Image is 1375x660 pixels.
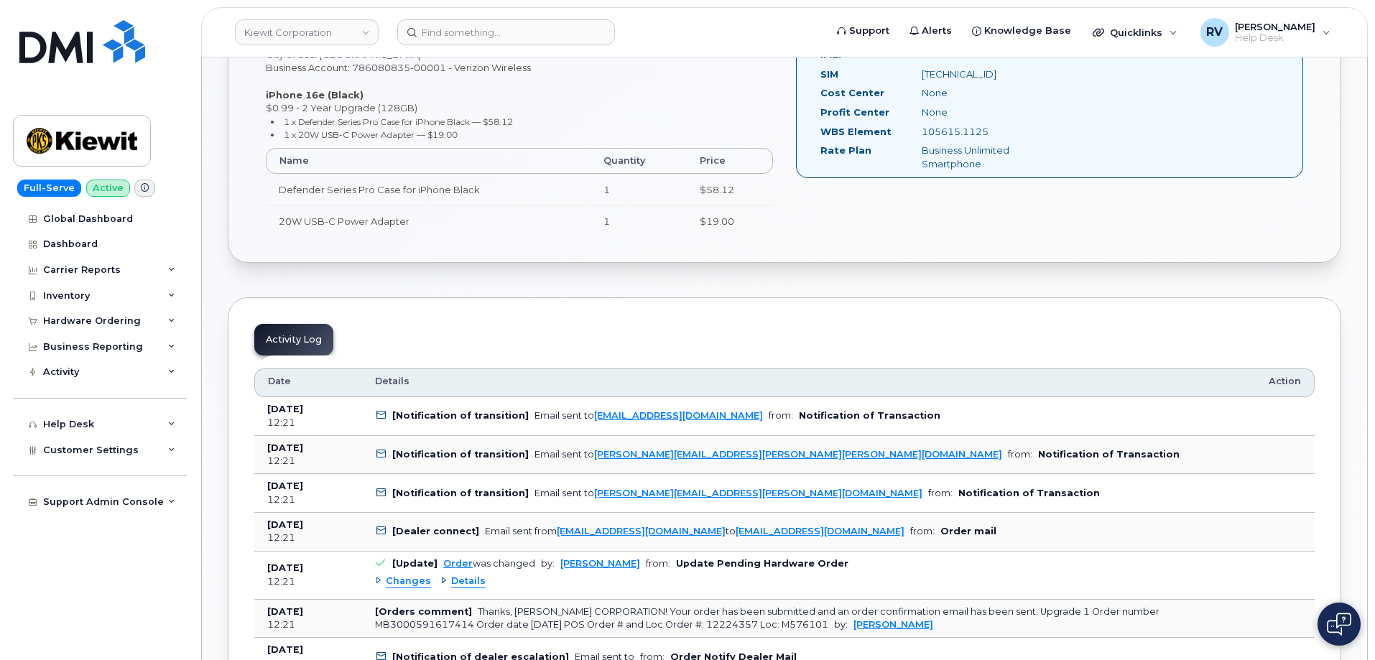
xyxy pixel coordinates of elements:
[267,404,303,414] b: [DATE]
[849,24,889,38] span: Support
[560,558,640,569] a: [PERSON_NAME]
[911,125,1053,139] div: 105615.1125
[267,531,349,544] div: 12:21
[1256,368,1315,397] th: Action
[899,17,962,45] a: Alerts
[820,125,892,139] label: WBS Element
[736,526,904,536] a: [EMAIL_ADDRESS][DOMAIN_NAME]
[267,606,303,617] b: [DATE]
[594,410,763,421] a: [EMAIL_ADDRESS][DOMAIN_NAME]
[443,558,473,569] a: Order
[392,558,437,569] b: [Update]
[392,526,479,536] b: [Dealer connect]
[392,410,529,421] b: [Notification of transition]
[676,558,848,569] b: Update Pending Hardware Order
[1235,32,1315,44] span: Help Desk
[1190,18,1341,47] div: Rodolfo Vasquez
[962,17,1081,45] a: Knowledge Base
[267,644,303,655] b: [DATE]
[769,410,793,421] span: from:
[646,558,670,569] span: from:
[557,526,726,536] a: [EMAIL_ADDRESS][DOMAIN_NAME]
[1083,18,1187,47] div: Quicklinks
[268,375,291,388] span: Date
[375,375,409,388] span: Details
[534,410,763,421] div: Email sent to
[267,480,303,491] b: [DATE]
[235,19,379,45] a: Kiewit Corporation
[827,17,899,45] a: Support
[375,606,1159,630] div: Thanks, [PERSON_NAME] CORPORATION! Your order has been submitted and an order confirmation email ...
[267,455,349,468] div: 12:21
[591,148,687,174] th: Quantity
[958,488,1100,498] b: Notification of Transaction
[386,575,431,588] span: Changes
[820,86,884,100] label: Cost Center
[534,488,922,498] div: Email sent to
[375,606,472,617] b: [Orders comment]
[687,148,773,174] th: Price
[911,86,1053,100] div: None
[928,488,953,498] span: from:
[534,449,1002,460] div: Email sent to
[594,449,1002,460] a: [PERSON_NAME][EMAIL_ADDRESS][PERSON_NAME][PERSON_NAME][DOMAIN_NAME]
[397,19,615,45] input: Find something...
[266,148,591,174] th: Name
[267,519,303,530] b: [DATE]
[911,68,1053,81] div: [TECHNICAL_ID]
[1110,27,1162,38] span: Quicklinks
[591,174,687,205] td: 1
[984,24,1071,38] span: Knowledge Base
[267,442,303,453] b: [DATE]
[267,417,349,429] div: 12:21
[834,619,848,630] span: by:
[392,449,529,460] b: [Notification of transition]
[853,619,933,630] a: [PERSON_NAME]
[1235,21,1315,32] span: [PERSON_NAME]
[594,488,922,498] a: [PERSON_NAME][EMAIL_ADDRESS][PERSON_NAME][DOMAIN_NAME]
[1008,449,1032,460] span: from:
[1327,613,1351,636] img: Open chat
[940,526,996,536] b: Order mail
[1038,449,1180,460] b: Notification of Transaction
[267,493,349,506] div: 12:21
[820,106,889,119] label: Profit Center
[392,488,529,498] b: [Notification of transition]
[266,89,364,101] strong: iPhone 16e (Black)
[541,558,555,569] span: by:
[267,562,303,573] b: [DATE]
[687,205,773,237] td: $19.00
[591,205,687,237] td: 1
[820,68,838,81] label: SIM
[451,575,486,588] span: Details
[1206,24,1223,41] span: RV
[267,618,349,631] div: 12:21
[687,174,773,205] td: $58.12
[266,205,591,237] td: 20W USB-C Power Adapter
[911,144,1053,170] div: Business Unlimited Smartphone
[267,575,349,588] div: 12:21
[485,526,904,536] div: Email sent from to
[284,129,458,140] small: 1 x 20W USB-C Power Adapter — $19.00
[284,116,513,127] small: 1 x Defender Series Pro Case for iPhone Black — $58.12
[911,106,1053,119] div: None
[443,558,535,569] div: was changed
[266,174,591,205] td: Defender Series Pro Case for iPhone Black
[922,24,952,38] span: Alerts
[910,526,935,536] span: from:
[820,144,871,157] label: Rate Plan
[254,22,784,249] div: Mayumy Churchill City of Use: [GEOGRAPHIC_DATA] Business Account: 786080835-00001 - Verizon Wirel...
[799,410,940,421] b: Notification of Transaction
